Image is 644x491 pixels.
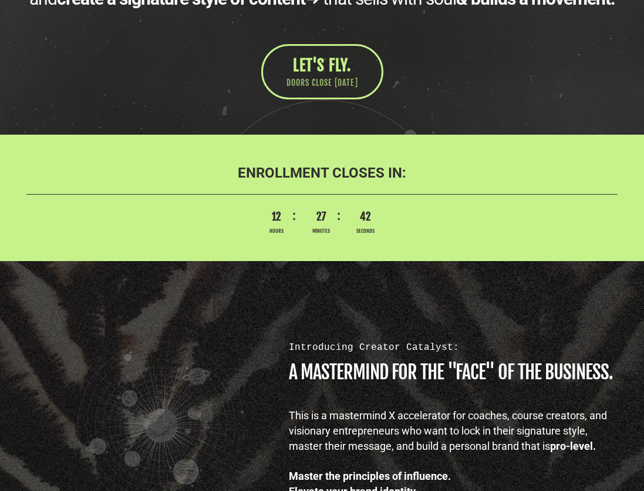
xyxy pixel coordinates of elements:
b: ENROLLMENT CLOSES IN: [238,165,406,181]
span: 12 [260,209,293,225]
span: Seconds [349,228,382,235]
span: 27 [305,209,338,225]
span: DOORS CLOSE [DATE] [286,77,358,89]
b: pro-level. [550,440,596,452]
span: Hours [260,228,293,235]
span: Minutes [305,228,338,235]
span: LET'S FLY. [293,56,351,75]
div: Introducing Creator Catalyst: [289,340,623,354]
span: 42 [349,209,382,225]
h1: A MASTERMIND FOR THE "FACE" OF THE BUSINESS. [289,363,623,382]
b: Master the principles of influence. [289,470,451,482]
a: LET'S FLY. DOORS CLOSE [DATE] [261,44,383,99]
div: This is a mastermind X accelerator for coaches, course creators, and visionary entrepreneurs who ... [289,408,623,453]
